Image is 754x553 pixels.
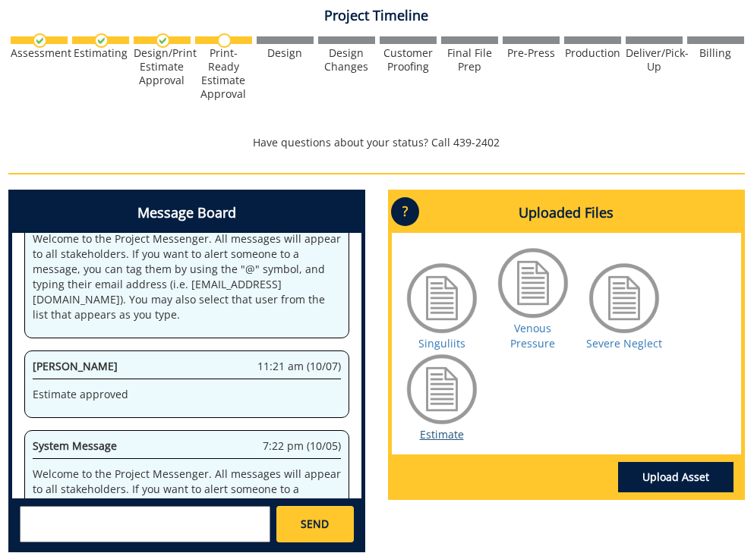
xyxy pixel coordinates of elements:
textarea: messageToSend [20,506,270,542]
div: Production [564,46,621,60]
div: Estimating [72,46,129,60]
div: Design/Print Estimate Approval [134,46,191,87]
div: Deliver/Pick-Up [626,46,683,74]
img: no [217,33,232,48]
span: [PERSON_NAME] [33,359,118,373]
a: Venous Pressure [510,321,555,350]
h4: Message Board [12,193,361,233]
a: Upload Asset [618,462,733,492]
a: Estimate [420,427,464,441]
a: SEND [276,506,353,542]
a: Singuliits [418,336,465,350]
div: Customer Proofing [380,46,437,74]
div: Design Changes [318,46,375,74]
span: System Message [33,438,117,453]
p: Have questions about your status? Call 439-2402 [8,135,745,150]
div: Print-Ready Estimate Approval [195,46,252,101]
a: Severe Neglect [586,336,662,350]
p: Welcome to the Project Messenger. All messages will appear to all stakeholders. If you want to al... [33,231,341,322]
img: checkmark [156,33,170,48]
div: Pre-Press [503,46,560,60]
h4: Uploaded Files [392,193,741,233]
div: Billing [687,46,744,60]
img: checkmark [94,33,109,48]
div: Final File Prep [441,46,498,74]
p: ? [391,197,419,226]
h4: Project Timeline [8,8,745,24]
span: 11:21 am (10/07) [257,359,341,374]
img: checkmark [33,33,47,48]
div: Design [257,46,314,60]
p: Estimate approved [33,387,341,402]
span: SEND [301,517,329,532]
div: Assessment [11,46,68,60]
span: 7:22 pm (10/05) [263,438,341,454]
